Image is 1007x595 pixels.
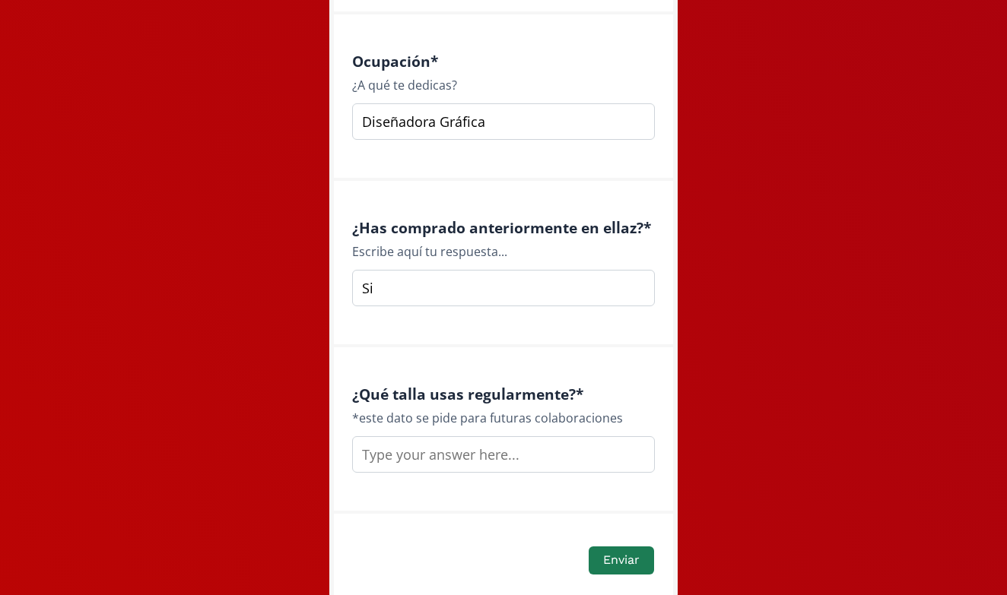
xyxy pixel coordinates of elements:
div: Escribe aquí tu respuesta... [352,242,655,261]
h4: ¿Has comprado anteriormente en ellaz? * [352,219,655,236]
input: Type your answer here... [352,270,655,306]
input: Type your answer here... [352,436,655,473]
h4: Ocupación * [352,52,655,70]
div: ¿A qué te dedicas? [352,76,655,94]
button: Enviar [589,546,654,574]
h4: ¿Qué talla usas regularmente? * [352,385,655,403]
input: Type your answer here... [352,103,655,140]
div: *este dato se pide para futuras colaboraciones [352,409,655,427]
